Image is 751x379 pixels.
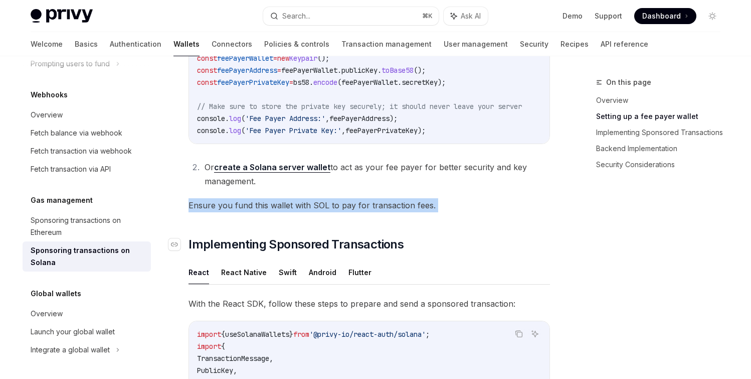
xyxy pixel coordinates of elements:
div: Overview [31,109,63,121]
span: , [233,366,237,375]
span: feePayerPrivateKey [345,126,418,135]
span: 'Fee Payer Address:' [245,114,325,123]
button: Copy the contents from the code block [512,327,525,340]
button: Ask AI [444,7,488,25]
span: { [221,330,225,339]
a: User management [444,32,508,56]
span: 'Fee Payer Private Key:' [245,126,341,135]
span: encode [313,78,337,87]
span: import [197,330,221,339]
div: Sponsoring transactions on Ethereum [31,214,145,238]
span: console [197,126,225,135]
div: Fetch balance via webhook [31,127,122,139]
span: bs58 [293,78,309,87]
button: Flutter [348,261,371,284]
span: Ask AI [461,11,481,21]
span: . [309,78,313,87]
a: Launch your global wallet [23,323,151,341]
div: Fetch transaction via API [31,163,111,175]
span: ( [241,114,245,123]
span: TransactionMessage [197,354,269,363]
span: ⌘ K [422,12,433,20]
div: Sponsoring transactions on Solana [31,244,145,269]
a: Sponsoring transactions on Ethereum [23,211,151,241]
img: light logo [31,9,93,23]
a: Connectors [212,32,252,56]
span: . [378,66,382,75]
a: Security [520,32,548,56]
div: Fetch transaction via webhook [31,145,132,157]
span: Implementing Sponsored Transactions [189,236,404,252]
a: Recipes [560,32,589,56]
div: Launch your global wallet [31,326,115,338]
a: Authentication [110,32,161,56]
a: Navigate to header [168,236,189,252]
button: Ask AI [528,327,541,340]
span: . [398,78,402,87]
div: Overview [31,308,63,320]
span: const [197,78,217,87]
a: Fetch transaction via API [23,160,151,178]
a: Implementing Sponsored Transactions [596,124,728,141]
span: , [341,126,345,135]
span: ( [241,126,245,135]
a: Policies & controls [264,32,329,56]
span: ( [337,78,341,87]
span: import [197,342,221,351]
a: Fetch balance via webhook [23,124,151,142]
span: const [197,54,217,63]
div: Search... [282,10,310,22]
span: Dashboard [642,11,681,21]
span: , [325,114,329,123]
span: ); [438,78,446,87]
span: PublicKey [197,366,233,375]
span: from [293,330,309,339]
span: feePayerWallet [341,78,398,87]
a: Dashboard [634,8,696,24]
span: (); [317,54,329,63]
a: Setting up a fee payer wallet [596,108,728,124]
span: . [337,66,341,75]
span: Keypair [289,54,317,63]
span: = [277,66,281,75]
span: With the React SDK, follow these steps to prepare and send a sponsored transaction: [189,297,550,311]
span: new [277,54,289,63]
span: . [225,126,229,135]
span: } [289,330,293,339]
span: toBase58 [382,66,414,75]
span: (); [414,66,426,75]
span: . [225,114,229,123]
span: ); [390,114,398,123]
a: create a Solana server wallet [214,162,330,173]
a: Security Considerations [596,157,728,173]
span: feePayerAddress [329,114,390,123]
span: = [273,54,277,63]
button: Toggle dark mode [704,8,720,24]
a: Fetch transaction via webhook [23,142,151,160]
a: Basics [75,32,98,56]
span: , [269,354,273,363]
li: Or to act as your fee payer for better security and key management. [202,160,550,188]
span: log [229,114,241,123]
a: API reference [601,32,648,56]
span: ; [426,330,430,339]
a: Overview [23,106,151,124]
span: secretKey [402,78,438,87]
a: Wallets [173,32,200,56]
a: Welcome [31,32,63,56]
button: React [189,261,209,284]
span: const [197,66,217,75]
span: Ensure you fund this wallet with SOL to pay for transaction fees. [189,198,550,212]
a: Overview [23,305,151,323]
a: Backend Implementation [596,141,728,157]
span: publicKey [341,66,378,75]
a: Sponsoring transactions on Solana [23,241,151,272]
span: // Make sure to store the private key securely; it should never leave your server [197,102,522,111]
h5: Webhooks [31,89,68,101]
a: Support [595,11,622,21]
span: ); [418,126,426,135]
button: Swift [279,261,297,284]
h5: Gas management [31,194,93,206]
button: Android [309,261,336,284]
span: On this page [606,76,651,88]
